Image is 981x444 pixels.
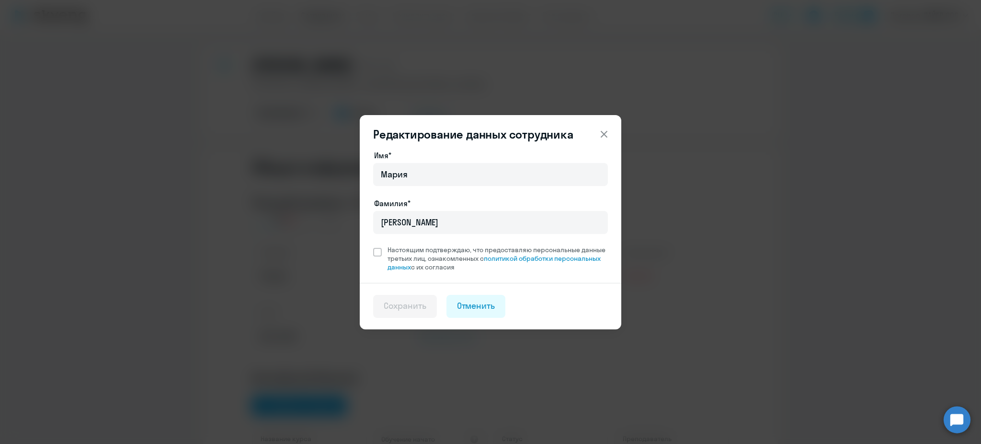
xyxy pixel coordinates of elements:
[384,300,426,312] div: Сохранить
[360,127,621,142] header: Редактирование данных сотрудника
[374,198,411,209] label: Фамилия*
[388,245,608,271] span: Настоящим подтверждаю, что предоставляю персональные данные третьих лиц, ознакомленных с с их сог...
[457,300,495,312] div: Отменить
[446,295,506,318] button: Отменить
[388,254,601,271] a: политикой обработки персональных данных
[373,295,437,318] button: Сохранить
